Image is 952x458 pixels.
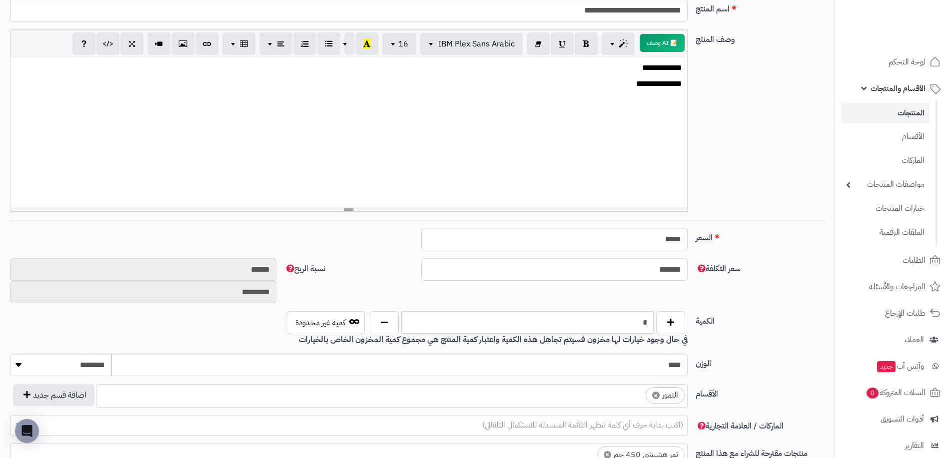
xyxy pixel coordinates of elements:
a: مواصفات المنتجات [841,174,930,195]
b: في حال وجود خيارات لها مخزون فسيتم تجاهل هذه الكمية واعتبار كمية المنتج هي مجموع كمية المخزون الخ... [299,334,688,346]
label: السعر [692,228,829,244]
a: التقارير [841,434,946,458]
a: الملفات الرقمية [841,222,930,243]
a: الماركات [841,150,930,171]
span: وآتس آب [876,359,924,373]
a: المراجعات والأسئلة [841,275,946,299]
a: المنتجات [841,103,930,123]
span: التقارير [905,439,924,453]
label: وصف المنتج [692,29,829,45]
span: السلات المتروكة [866,386,926,400]
a: لوحة التحكم [841,50,946,74]
span: × [652,392,660,399]
span: العملاء [905,333,924,347]
button: IBM Plex Sans Arabic [420,33,523,55]
span: 0 [866,387,879,399]
button: 📝 AI وصف [640,34,685,52]
span: 16 [398,38,408,50]
span: IBM Plex Sans Arabic [438,38,515,50]
span: طلبات الإرجاع [885,306,926,320]
div: Open Intercom Messenger [15,419,39,443]
span: أدوات التسويق [881,412,924,426]
span: جديد [877,361,896,372]
li: التمور [646,387,685,404]
span: الماركات / العلامة التجارية [696,420,784,432]
span: سعر التكلفة [696,263,741,275]
a: الأقسام [841,126,930,147]
button: اضافة قسم جديد [13,384,94,406]
span: المراجعات والأسئلة [869,280,926,294]
label: الوزن [692,354,829,370]
a: الطلبات [841,248,946,272]
span: (اكتب بداية حرف أي كلمة لتظهر القائمة المنسدلة للاستكمال التلقائي) [482,419,683,431]
span: لوحة التحكم [889,55,926,69]
a: العملاء [841,328,946,352]
a: السلات المتروكة0 [841,381,946,405]
a: وآتس آبجديد [841,354,946,378]
label: الكمية [692,311,829,327]
span: الطلبات [903,253,926,267]
span: نسبة الربح [284,263,325,275]
label: الأقسام [692,384,829,400]
button: 16 [382,33,416,55]
a: طلبات الإرجاع [841,301,946,325]
img: logo-2.png [884,17,943,38]
a: أدوات التسويق [841,407,946,431]
a: خيارات المنتجات [841,198,930,219]
span: الأقسام والمنتجات [871,81,926,95]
